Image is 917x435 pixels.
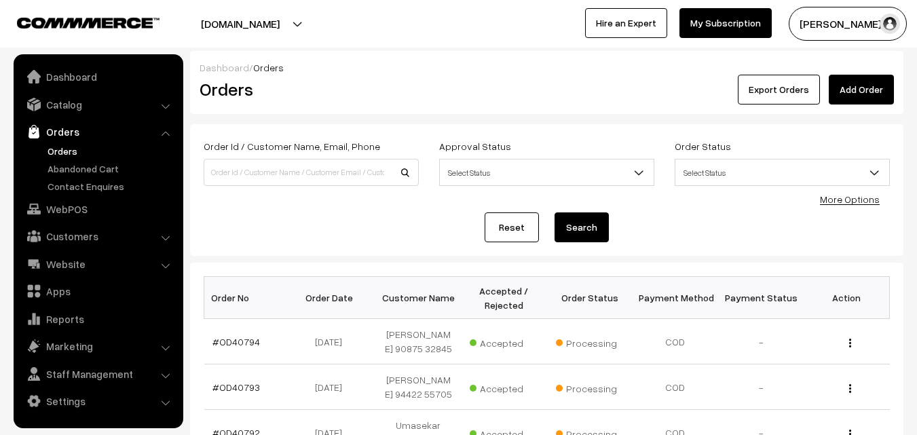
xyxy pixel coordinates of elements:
a: My Subscription [679,8,772,38]
span: Processing [556,378,624,396]
span: Orders [253,62,284,73]
a: Orders [17,119,179,144]
a: Add Order [829,75,894,105]
th: Customer Name [375,277,461,319]
span: Accepted [470,333,538,350]
td: [PERSON_NAME] 90875 32845 [375,319,461,364]
span: Select Status [439,159,654,186]
input: Order Id / Customer Name / Customer Email / Customer Phone [204,159,419,186]
td: COD [633,364,718,410]
button: [DOMAIN_NAME] [153,7,327,41]
th: Order Status [547,277,633,319]
span: Processing [556,333,624,350]
a: #OD40793 [212,381,260,393]
h2: Orders [200,79,417,100]
a: Orders [44,144,179,158]
img: COMMMERCE [17,18,160,28]
a: Marketing [17,334,179,358]
td: - [718,319,804,364]
a: Website [17,252,179,276]
label: Approval Status [439,139,511,153]
a: Reports [17,307,179,331]
span: Accepted [470,378,538,396]
a: More Options [820,193,880,205]
th: Payment Method [633,277,718,319]
img: Menu [849,339,851,347]
a: Reset [485,212,539,242]
span: Select Status [440,161,654,185]
td: COD [633,319,718,364]
th: Order No [204,277,290,319]
th: Order Date [290,277,375,319]
button: Search [555,212,609,242]
a: Contact Enquires [44,179,179,193]
td: [DATE] [290,364,375,410]
a: Catalog [17,92,179,117]
label: Order Id / Customer Name, Email, Phone [204,139,380,153]
label: Order Status [675,139,731,153]
a: WebPOS [17,197,179,221]
td: [PERSON_NAME] 94422 55705 [375,364,461,410]
td: [DATE] [290,319,375,364]
span: Select Status [675,161,889,185]
a: Staff Management [17,362,179,386]
button: [PERSON_NAME] s… [789,7,907,41]
a: Abandoned Cart [44,162,179,176]
th: Payment Status [718,277,804,319]
img: Menu [849,384,851,393]
a: Apps [17,279,179,303]
a: Dashboard [200,62,249,73]
span: Select Status [675,159,890,186]
th: Action [804,277,889,319]
a: #OD40794 [212,336,260,347]
a: Settings [17,389,179,413]
a: Customers [17,224,179,248]
a: Dashboard [17,64,179,89]
a: Hire an Expert [585,8,667,38]
button: Export Orders [738,75,820,105]
div: / [200,60,894,75]
img: user [880,14,900,34]
th: Accepted / Rejected [461,277,546,319]
a: COMMMERCE [17,14,136,30]
td: - [718,364,804,410]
